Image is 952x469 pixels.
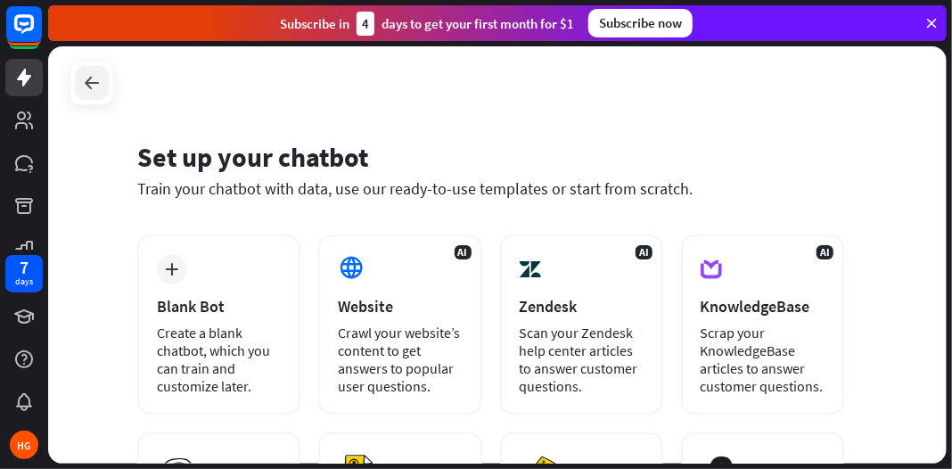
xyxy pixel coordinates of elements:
div: Train your chatbot with data, use our ready-to-use templates or start from scratch. [137,178,844,199]
div: 4 [357,12,374,36]
div: Crawl your website’s content to get answers to popular user questions. [338,324,462,395]
span: AI [455,245,472,259]
div: Website [338,296,462,317]
div: days [15,276,33,288]
div: Create a blank chatbot, which you can train and customize later. [157,324,281,395]
div: 7 [20,259,29,276]
div: Zendesk [520,296,644,317]
span: AI [636,245,652,259]
div: Subscribe now [588,9,693,37]
div: Set up your chatbot [137,140,844,174]
div: Blank Bot [157,296,281,317]
span: AI [817,245,833,259]
a: 7 days [5,255,43,292]
button: Open LiveChat chat widget [14,7,68,61]
div: Subscribe in days to get your first month for $1 [280,12,574,36]
div: Scan your Zendesk help center articles to answer customer questions. [520,324,644,395]
div: KnowledgeBase [701,296,825,317]
i: plus [166,263,179,276]
div: Scrap your KnowledgeBase articles to answer customer questions. [701,324,825,395]
div: HG [10,431,38,459]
